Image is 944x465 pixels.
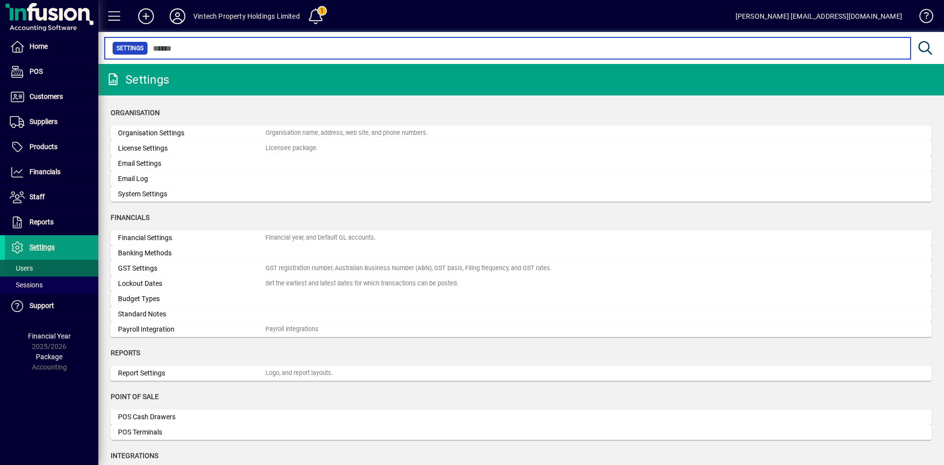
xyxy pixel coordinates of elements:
div: Email Settings [118,158,265,169]
div: Set the earliest and latest dates for which transactions can be posted. [265,279,458,288]
div: Financial year, and Default GL accounts. [265,233,376,243]
div: Organisation name, address, web site, and phone numbers. [265,128,428,138]
span: Point of Sale [111,393,159,401]
div: GST Settings [118,263,265,274]
div: Organisation Settings [118,128,265,138]
span: Sessions [10,281,43,289]
div: License Settings [118,143,265,154]
span: Suppliers [29,118,58,125]
span: Financials [111,214,149,221]
a: Standard Notes [111,307,932,322]
a: Lockout DatesSet the earliest and latest dates for which transactions can be posted. [111,276,932,291]
div: Payroll Integration [118,324,265,335]
a: Organisation SettingsOrganisation name, address, web site, and phone numbers. [111,125,932,141]
a: POS Terminals [111,425,932,440]
div: Logo, and report layouts. [265,369,333,378]
a: Products [5,135,98,159]
a: Support [5,294,98,318]
span: Customers [29,93,63,100]
span: Financial Year [28,332,71,340]
a: Financial SettingsFinancial year, and Default GL accounts. [111,230,932,246]
div: Standard Notes [118,309,265,319]
div: System Settings [118,189,265,199]
div: Email Log [118,174,265,184]
span: Support [29,302,54,310]
span: Reports [111,349,140,357]
div: Banking Methods [118,248,265,258]
span: POS [29,67,43,75]
span: Reports [29,218,54,226]
a: POS Cash Drawers [111,409,932,425]
a: Email Log [111,171,932,186]
a: Customers [5,85,98,109]
span: Settings [117,43,144,53]
a: License SettingsLicensee package. [111,141,932,156]
div: GST registration number, Australian Business Number (ABN), GST basis, Filing frequency, and GST r... [265,264,552,273]
div: Licensee package. [265,144,318,153]
a: Payroll IntegrationPayroll Integrations [111,322,932,337]
a: Home [5,34,98,59]
div: Report Settings [118,368,265,378]
a: Email Settings [111,156,932,171]
span: Users [10,264,33,272]
span: Home [29,42,48,50]
a: Budget Types [111,291,932,307]
div: Budget Types [118,294,265,304]
a: POS [5,60,98,84]
a: Report SettingsLogo, and report layouts. [111,366,932,381]
a: Banking Methods [111,246,932,261]
div: POS Cash Drawers [118,412,265,422]
a: Knowledge Base [912,2,932,34]
div: POS Terminals [118,427,265,437]
span: Financials [29,168,60,176]
a: GST SettingsGST registration number, Australian Business Number (ABN), GST basis, Filing frequenc... [111,261,932,276]
a: Reports [5,210,98,235]
a: Staff [5,185,98,210]
span: Staff [29,193,45,201]
a: Sessions [5,277,98,293]
span: Integrations [111,452,158,460]
span: Organisation [111,109,160,117]
a: Users [5,260,98,277]
button: Add [130,7,162,25]
span: Settings [29,243,55,251]
div: Payroll Integrations [265,325,319,334]
div: Financial Settings [118,233,265,243]
span: Products [29,143,58,151]
span: Package [36,353,62,361]
div: Lockout Dates [118,279,265,289]
a: System Settings [111,186,932,202]
a: Suppliers [5,110,98,134]
div: [PERSON_NAME] [EMAIL_ADDRESS][DOMAIN_NAME] [736,8,902,24]
div: Vintech Property Holdings Limited [193,8,300,24]
button: Profile [162,7,193,25]
a: Financials [5,160,98,185]
div: Settings [106,72,169,88]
